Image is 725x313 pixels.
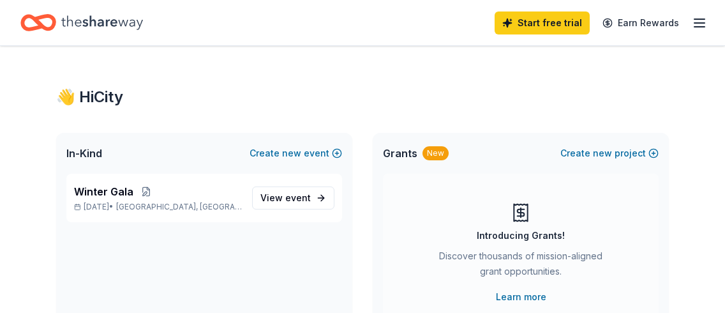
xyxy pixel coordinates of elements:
[496,289,546,305] a: Learn more
[250,146,342,161] button: Createnewevent
[116,202,242,212] span: [GEOGRAPHIC_DATA], [GEOGRAPHIC_DATA]
[74,202,242,212] p: [DATE] •
[593,146,612,161] span: new
[560,146,659,161] button: Createnewproject
[434,248,608,284] div: Discover thousands of mission-aligned grant opportunities.
[252,187,334,210] a: View event
[422,146,449,160] div: New
[56,87,669,107] div: 👋 Hi City
[260,190,311,206] span: View
[285,192,311,203] span: event
[74,184,133,199] span: Winter Gala
[282,146,301,161] span: new
[66,146,102,161] span: In-Kind
[477,228,565,243] div: Introducing Grants!
[595,11,687,34] a: Earn Rewards
[495,11,590,34] a: Start free trial
[20,8,143,38] a: Home
[383,146,417,161] span: Grants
